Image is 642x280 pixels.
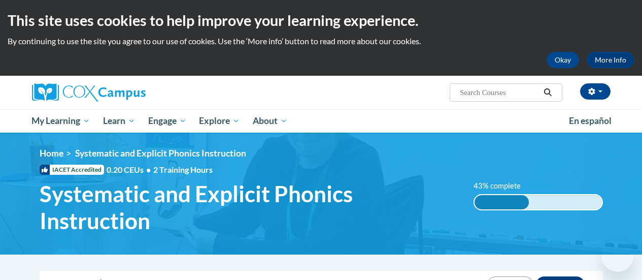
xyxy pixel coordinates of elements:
[569,115,612,126] span: En español
[96,109,142,133] a: Learn
[142,109,193,133] a: Engage
[153,165,213,174] span: 2 Training Hours
[32,83,215,102] a: Cox Campus
[474,180,532,192] label: 43% complete
[601,239,634,272] iframe: Button to launch messaging window
[146,165,151,174] span: •
[24,109,618,133] div: Main menu
[107,164,153,175] span: 0.20 CEUs
[253,115,287,127] span: About
[475,195,529,209] div: 43% complete
[8,10,634,30] h2: This site uses cookies to help improve your learning experience.
[148,115,186,127] span: Engage
[587,52,634,68] a: More Info
[8,36,634,47] p: By continuing to use the site you agree to our use of cookies. Use the ‘More info’ button to read...
[547,52,579,68] button: Okay
[40,165,104,175] span: IACET Accredited
[562,110,618,132] a: En español
[246,109,294,133] a: About
[40,148,63,159] a: Home
[103,115,135,127] span: Learn
[31,115,90,127] span: My Learning
[40,180,458,234] span: Systematic and Explicit Phonics Instruction
[25,109,97,133] a: My Learning
[459,86,540,99] input: Search Courses
[540,86,555,99] button: Search
[32,83,146,102] img: Cox Campus
[580,83,611,100] button: Account Settings
[199,115,240,127] span: Explore
[75,148,246,159] span: Systematic and Explicit Phonics Instruction
[192,109,246,133] a: Explore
